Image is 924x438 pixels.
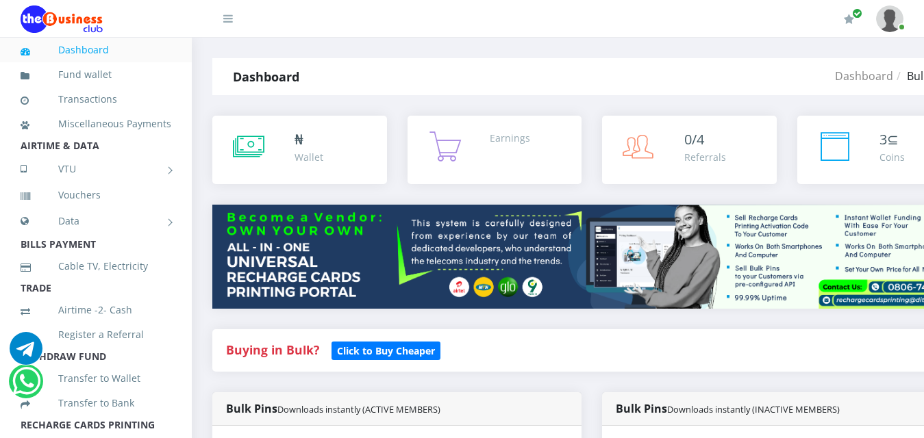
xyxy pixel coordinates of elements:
span: 0/4 [684,130,704,149]
strong: Dashboard [233,68,299,85]
a: Miscellaneous Payments [21,108,171,140]
a: Cable TV, Electricity [21,250,171,282]
a: ₦ Wallet [212,116,387,184]
a: Chat for support [12,375,40,398]
img: User [876,5,903,32]
a: Earnings [408,116,582,184]
img: Logo [21,5,103,33]
div: Wallet [295,150,323,164]
small: Downloads instantly (ACTIVE MEMBERS) [277,403,440,415]
strong: Buying in Bulk? [226,342,319,358]
a: Click to Buy Cheaper [332,342,440,358]
a: Data [21,204,171,238]
a: Airtime -2- Cash [21,294,171,326]
div: ₦ [295,129,323,150]
b: Click to Buy Cheaper [337,344,435,357]
a: Transfer to Wallet [21,363,171,394]
small: Downloads instantly (INACTIVE MEMBERS) [667,403,840,415]
a: Transfer to Bank [21,387,171,419]
a: Vouchers [21,179,171,211]
span: Renew/Upgrade Subscription [852,8,862,18]
a: Transactions [21,83,171,115]
a: VTU [21,152,171,186]
a: Dashboard [835,68,893,83]
i: Renew/Upgrade Subscription [844,14,854,25]
a: Dashboard [21,34,171,66]
span: 3 [879,130,887,149]
div: ⊆ [879,129,905,150]
strong: Bulk Pins [226,401,440,416]
a: Chat for support [10,342,42,365]
div: Earnings [490,131,530,145]
a: Fund wallet [21,59,171,90]
a: 0/4 Referrals [602,116,777,184]
div: Coins [879,150,905,164]
strong: Bulk Pins [616,401,840,416]
div: Referrals [684,150,726,164]
a: Register a Referral [21,319,171,350]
